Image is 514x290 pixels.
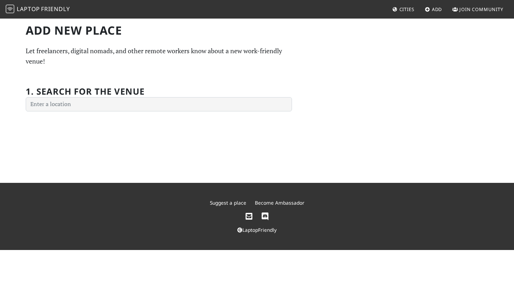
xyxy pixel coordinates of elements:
span: Laptop [17,5,40,13]
a: Add [422,3,445,16]
a: Suggest a place [210,199,246,206]
span: Cities [399,6,414,12]
h2: 1. Search for the venue [26,86,145,97]
a: Join Community [449,3,506,16]
a: LaptopFriendly LaptopFriendly [6,3,70,16]
a: Become Ambassador [255,199,304,206]
p: Let freelancers, digital nomads, and other remote workers know about a new work-friendly venue! [26,46,292,66]
a: LaptopFriendly [237,226,277,233]
input: Enter a location [26,97,292,111]
span: Join Community [459,6,503,12]
span: Friendly [41,5,70,13]
h1: Add new Place [26,24,292,37]
img: LaptopFriendly [6,5,14,13]
a: Cities [389,3,417,16]
span: Add [432,6,442,12]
